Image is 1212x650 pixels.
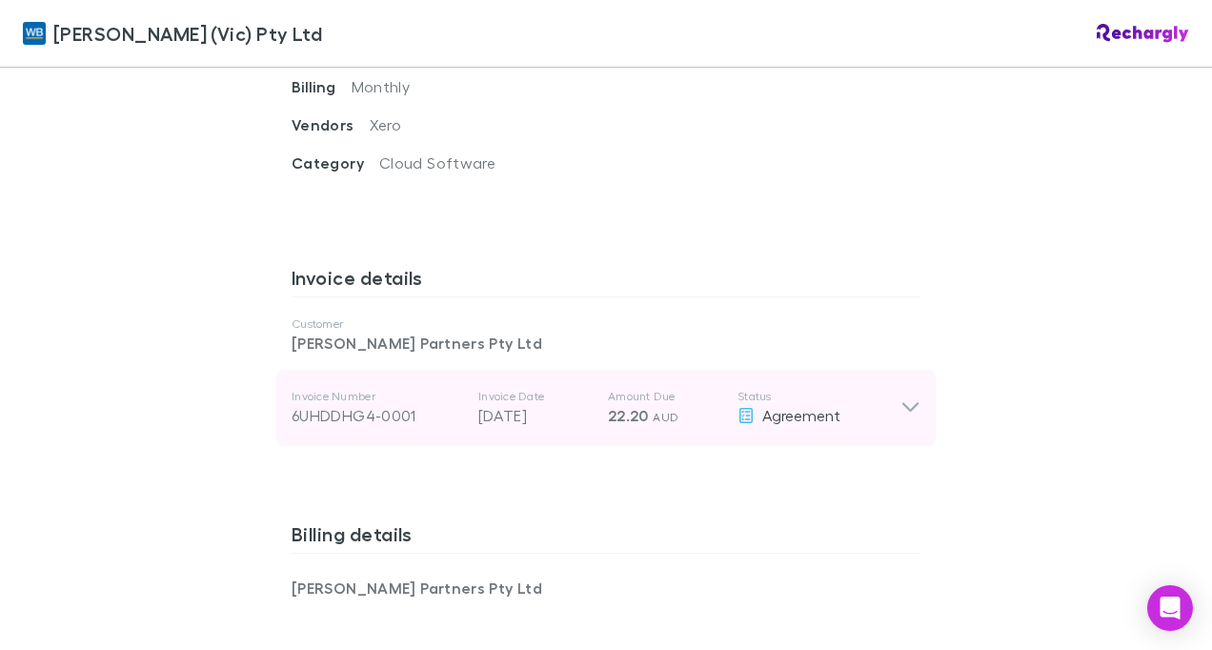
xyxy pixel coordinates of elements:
h3: Billing details [292,522,920,553]
span: [PERSON_NAME] (Vic) Pty Ltd [53,19,322,48]
p: Invoice Number [292,389,463,404]
p: Customer [292,316,920,332]
span: 22.20 [608,406,649,425]
span: Agreement [762,406,840,424]
img: Rechargly Logo [1097,24,1189,43]
span: Cloud Software [379,153,495,172]
img: William Buck (Vic) Pty Ltd's Logo [23,22,46,45]
div: 6UHDDHG4-0001 [292,404,463,427]
span: Monthly [352,77,411,95]
p: Status [737,389,900,404]
span: AUD [653,410,678,424]
div: Invoice Number6UHDDHG4-0001Invoice Date[DATE]Amount Due22.20 AUDStatusAgreement [276,370,936,446]
span: Billing [292,77,352,96]
span: Vendors [292,115,370,134]
span: Category [292,153,379,173]
span: Xero [370,115,401,133]
p: [PERSON_NAME] Partners Pty Ltd [292,332,920,355]
p: Invoice Date [478,389,593,404]
p: Amount Due [608,389,722,404]
div: Open Intercom Messenger [1147,585,1193,631]
p: [PERSON_NAME] Partners Pty Ltd [292,577,606,599]
p: [DATE] [478,404,593,427]
h3: Invoice details [292,266,920,296]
